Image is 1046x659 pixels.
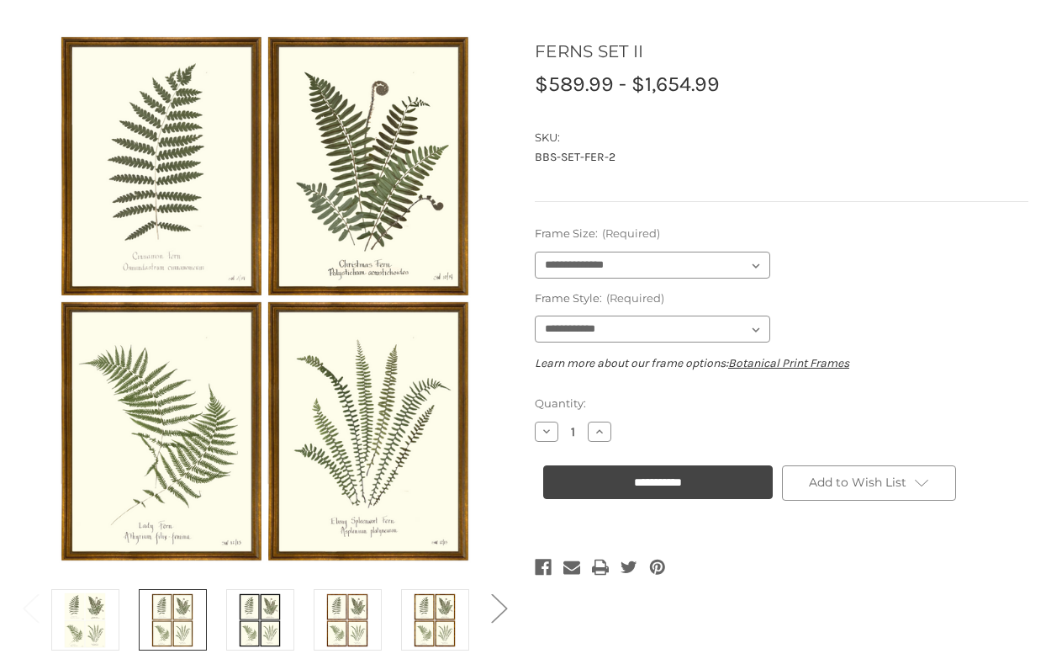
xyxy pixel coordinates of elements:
[55,21,475,576] img: Antique Gold Frame
[535,148,1028,166] dd: BBS-SET-FER-2
[239,592,281,648] img: Black Frame
[535,354,1028,372] p: Learn more about our frame options:
[64,592,106,648] img: Unframed
[782,465,957,501] a: Add to Wish List
[414,592,456,648] img: Gold Bamboo Frame
[728,356,849,370] a: Botanical Print Frames
[592,555,609,579] a: Print
[535,130,1024,146] dt: SKU:
[535,72,720,96] span: $589.99 - $1,654.99
[602,226,660,240] small: (Required)
[535,396,1028,412] label: Quantity:
[809,475,906,490] span: Add to Wish List
[482,582,515,633] button: Go to slide 2 of 2
[606,291,664,305] small: (Required)
[535,226,1028,242] label: Frame Size:
[326,592,368,648] img: Burlewood Frame
[491,634,506,635] span: Go to slide 2 of 2
[151,592,193,648] img: Antique Gold Frame
[535,290,1028,307] label: Frame Style:
[23,634,38,635] span: Go to slide 2 of 2
[13,582,47,633] button: Go to slide 2 of 2
[535,39,1028,64] h1: FERNS SET II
